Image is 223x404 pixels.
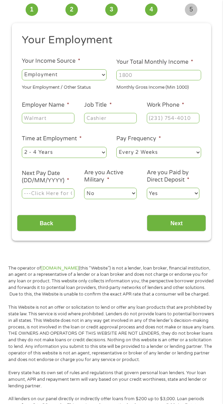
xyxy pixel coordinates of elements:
span: 2 [65,3,78,16]
input: ---Click Here for Calendar --- [22,188,74,199]
input: 1800 [116,70,201,80]
input: Cashier [84,113,137,123]
input: Walmart [22,113,74,123]
label: Employer Name [22,102,69,109]
input: (231) 754-4010 [147,113,199,123]
p: This Website is not an offer or solicitation to lend or offer any loan products that are prohibit... [8,304,215,363]
a: [DOMAIN_NAME] [41,265,79,271]
label: Time at Employment [22,135,82,142]
div: Monthly Gross Income (Min 1000) [116,81,201,91]
label: Your Income Source [22,58,80,65]
span: 4 [145,3,158,16]
span: 1 [26,3,38,16]
label: Next Pay Date (DD/MM/YYYY) [22,170,74,184]
label: Work Phone [147,102,184,109]
p: The operator of (this “Website”) is not a lender, loan broker, financial institution, an agent or... [8,265,215,298]
label: Job Title [84,102,111,109]
label: Are you Active Military [84,169,137,184]
h2: Your Employment [22,33,196,47]
label: Pay Frequency [116,135,161,142]
span: 5 [185,3,197,16]
p: Every state has its own set of rules and regulations that govern personal loan lenders. Your loan... [8,370,215,389]
span: 3 [105,3,118,16]
div: Your Employment / Other Status [22,81,107,91]
label: Your Total Monthly Income [116,59,193,66]
input: Back [17,215,76,232]
input: Next [147,215,206,232]
label: Are you Paid by Direct Deposit [147,169,199,184]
